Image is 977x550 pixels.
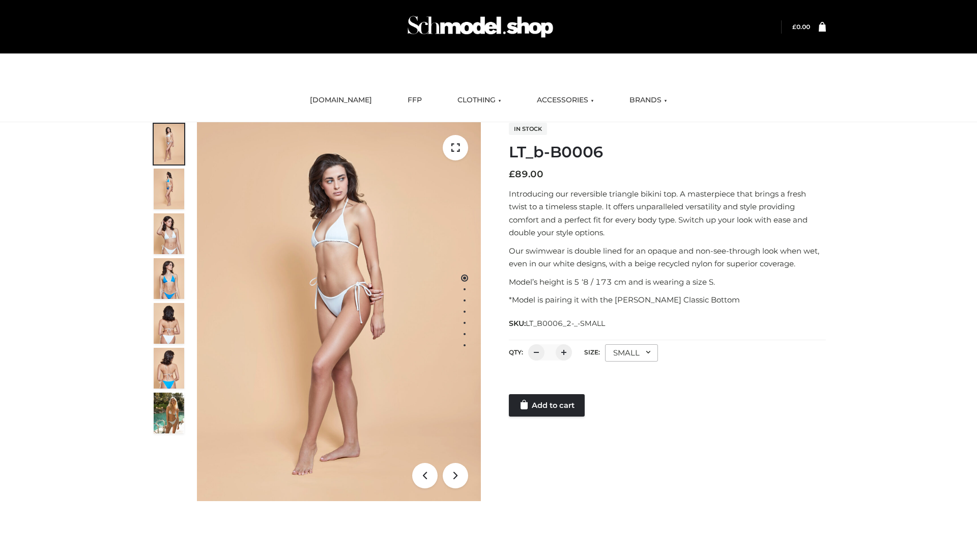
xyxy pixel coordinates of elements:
[302,89,380,112] a: [DOMAIN_NAME]
[792,23,796,31] span: £
[792,23,810,31] bdi: 0.00
[154,258,184,299] img: ArielClassicBikiniTop_CloudNine_AzureSky_OW114ECO_4-scaled.jpg
[792,23,810,31] a: £0.00
[509,317,606,329] span: SKU:
[404,7,557,47] img: Schmodel Admin 964
[509,293,826,307] p: *Model is pairing it with the [PERSON_NAME] Classic Bottom
[154,213,184,254] img: ArielClassicBikiniTop_CloudNine_AzureSky_OW114ECO_3-scaled.jpg
[509,276,826,289] p: Model’s height is 5 ‘8 / 173 cm and is wearing a size S.
[584,348,600,356] label: Size:
[154,169,184,209] img: ArielClassicBikiniTop_CloudNine_AzureSky_OW114ECO_2-scaled.jpg
[509,123,547,135] span: In stock
[509,169,515,180] span: £
[509,187,826,239] p: Introducing our reversible triangle bikini top. A masterpiece that brings a fresh twist to a time...
[154,124,184,164] img: ArielClassicBikiniTop_CloudNine_AzureSky_OW114ECO_1-scaled.jpg
[509,169,543,180] bdi: 89.00
[154,303,184,344] img: ArielClassicBikiniTop_CloudNine_AzureSky_OW114ECO_7-scaled.jpg
[509,143,826,161] h1: LT_b-B0006
[197,122,481,501] img: ArielClassicBikiniTop_CloudNine_AzureSky_OW114ECO_1
[400,89,429,112] a: FFP
[154,393,184,433] img: Arieltop_CloudNine_AzureSky2.jpg
[450,89,509,112] a: CLOTHING
[509,348,523,356] label: QTY:
[622,89,675,112] a: BRANDS
[509,244,826,270] p: Our swimwear is double lined for an opaque and non-see-through look when wet, even in our white d...
[526,319,605,328] span: LT_B0006_2-_-SMALL
[509,394,585,417] a: Add to cart
[605,344,658,362] div: SMALL
[529,89,601,112] a: ACCESSORIES
[154,348,184,389] img: ArielClassicBikiniTop_CloudNine_AzureSky_OW114ECO_8-scaled.jpg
